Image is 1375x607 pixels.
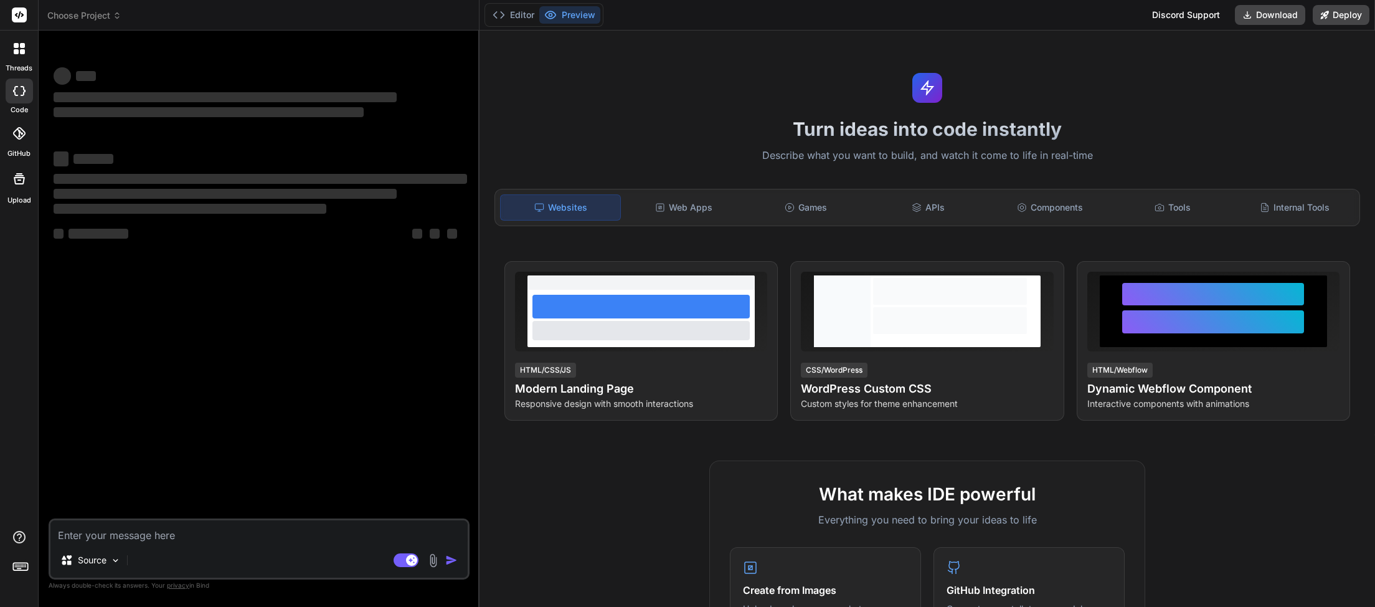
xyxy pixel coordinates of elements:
[54,92,397,102] span: ‌
[1087,380,1340,398] h4: Dynamic Webflow Component
[487,118,1368,140] h1: Turn ideas into code instantly
[515,380,767,398] h4: Modern Landing Page
[743,583,908,598] h4: Create from Images
[1087,398,1340,410] p: Interactive components with animations
[447,229,457,239] span: ‌
[76,71,96,81] span: ‌
[1313,5,1369,25] button: Deploy
[487,148,1368,164] p: Describe what you want to build, and watch it come to life in real-time
[54,67,71,85] span: ‌
[1087,363,1153,378] div: HTML/Webflow
[623,194,743,221] div: Web Apps
[54,107,364,117] span: ‌
[500,194,621,221] div: Websites
[445,554,458,566] img: icon
[47,9,121,22] span: Choose Project
[7,195,31,206] label: Upload
[1113,194,1232,221] div: Tools
[730,481,1125,507] h2: What makes IDE powerful
[539,6,600,24] button: Preview
[947,583,1112,598] h4: GitHub Integration
[801,380,1053,398] h4: WordPress Custom CSS
[412,229,422,239] span: ‌
[430,229,440,239] span: ‌
[110,555,121,566] img: Pick Models
[73,154,113,164] span: ‌
[1235,194,1354,221] div: Internal Tools
[801,363,867,378] div: CSS/WordPress
[426,553,440,568] img: attachment
[54,174,467,184] span: ‌
[868,194,988,221] div: APIs
[730,512,1125,527] p: Everything you need to bring your ideas to life
[54,204,326,214] span: ‌
[1145,5,1227,25] div: Discord Support
[54,229,64,239] span: ‌
[78,554,106,566] p: Source
[69,229,128,239] span: ‌
[7,148,31,159] label: GitHub
[515,363,576,378] div: HTML/CSS/JS
[54,151,69,166] span: ‌
[54,189,397,199] span: ‌
[11,105,28,115] label: code
[801,398,1053,410] p: Custom styles for theme enhancement
[746,194,866,221] div: Games
[167,581,189,589] span: privacy
[990,194,1110,221] div: Components
[515,398,767,410] p: Responsive design with smooth interactions
[1235,5,1305,25] button: Download
[488,6,539,24] button: Editor
[6,63,32,74] label: threads
[49,580,470,591] p: Always double-check its answers. Your in Bind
